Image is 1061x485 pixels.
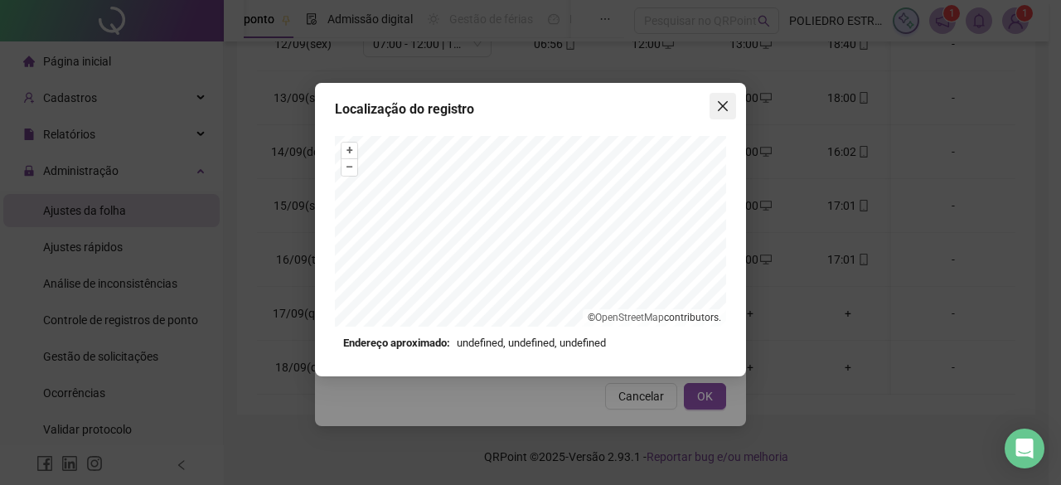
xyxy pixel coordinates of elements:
[343,335,718,352] div: undefined, undefined, undefined
[342,143,357,158] button: +
[710,93,736,119] button: Close
[342,159,357,175] button: –
[343,335,450,352] strong: Endereço aproximado:
[595,312,664,323] a: OpenStreetMap
[716,99,729,113] span: close
[588,312,721,323] li: © contributors.
[335,99,726,119] div: Localização do registro
[1005,429,1044,468] div: Open Intercom Messenger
